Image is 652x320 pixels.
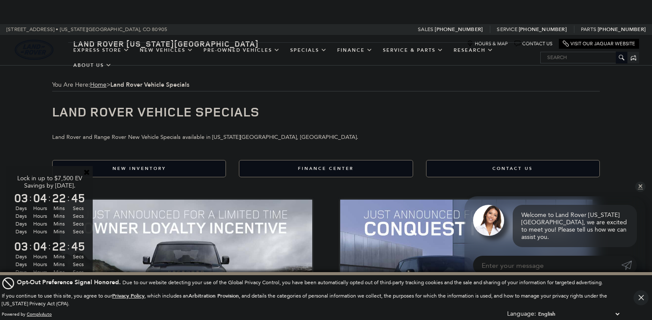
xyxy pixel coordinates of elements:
a: Contact Us [426,160,600,177]
a: Hours & Map [467,41,508,47]
span: Days [13,260,29,268]
span: You Are Here: [52,78,600,91]
span: Lock in up to $7,500 EV Savings by [DATE]. [17,175,82,189]
span: Secs [70,268,86,276]
span: : [67,191,70,204]
span: Opt-Out Preference Signal Honored . [17,278,122,286]
span: Land Rover [US_STATE][GEOGRAPHIC_DATA] [73,38,259,49]
span: CO [143,24,150,35]
a: Home [90,81,107,88]
h1: Land Rover Vehicle Specials [52,104,600,119]
a: About Us [68,58,117,73]
span: Days [13,204,29,212]
span: 22 [51,192,67,204]
span: : [67,240,70,253]
a: land-rover [15,40,53,60]
span: Service [497,26,517,32]
span: : [48,191,51,204]
span: 45 [70,192,86,204]
input: Enter your message [473,256,621,275]
span: [US_STATE][GEOGRAPHIC_DATA], [60,24,141,35]
a: Land Rover [US_STATE][GEOGRAPHIC_DATA] [68,38,264,49]
span: : [29,240,32,253]
strong: Land Rover Vehicle Specials [110,81,189,89]
a: EXPRESS STORE [68,43,135,58]
span: Mins [51,220,67,228]
span: Hours [32,204,48,212]
span: 04 [32,240,48,252]
span: Secs [70,220,86,228]
span: Days [13,212,29,220]
a: Research [448,43,498,58]
a: Finance [332,43,378,58]
span: 80905 [152,24,167,35]
a: Contact Us [514,41,552,47]
span: Days [13,228,29,235]
a: Finance Center [239,160,413,177]
span: Hours [32,253,48,260]
span: 03 [13,192,29,204]
div: Breadcrumbs [52,78,600,91]
span: Mins [51,268,67,276]
span: Hours [32,212,48,220]
span: Secs [70,260,86,268]
span: Hours [32,220,48,228]
div: Welcome to Land Rover [US_STATE][GEOGRAPHIC_DATA], we are excited to meet you! Please tell us how... [513,205,637,247]
span: 03 [13,240,29,252]
img: Agent profile photo [473,205,504,236]
p: If you continue to use this site, you agree to our , which includes an , and details the categori... [2,293,607,307]
span: Parts [581,26,596,32]
span: Mins [51,212,67,220]
a: Close [83,168,91,176]
span: Days [13,268,29,276]
span: Secs [70,212,86,220]
a: Submit [621,256,637,275]
a: New Vehicles [135,43,198,58]
span: Days [13,220,29,228]
span: Days [13,253,29,260]
span: Mins [51,204,67,212]
span: [STREET_ADDRESS] • [6,24,59,35]
span: Secs [70,228,86,235]
input: Search [541,52,627,63]
span: : [29,191,32,204]
a: [PHONE_NUMBER] [598,26,646,33]
span: 22 [51,240,67,252]
a: ComplyAuto [27,311,52,317]
p: Land Rover and Range Rover New Vehicle Specials available in [US_STATE][GEOGRAPHIC_DATA], [GEOGRA... [52,123,600,142]
select: Language Select [536,310,621,318]
u: Privacy Policy [112,292,144,299]
span: Hours [32,268,48,276]
img: Land Rover [15,40,53,60]
span: Mins [51,253,67,260]
span: Secs [70,253,86,260]
span: Secs [70,204,86,212]
a: Pre-Owned Vehicles [198,43,285,58]
span: 45 [70,240,86,252]
span: > [90,81,189,88]
a: Service & Parts [378,43,448,58]
span: 04 [32,192,48,204]
div: Language: [507,311,536,317]
a: Specials [285,43,332,58]
span: Hours [32,260,48,268]
span: : [48,240,51,253]
a: New Inventory [52,160,226,177]
strong: Arbitration Provision [188,292,239,299]
div: Powered by [2,312,52,317]
nav: Main Navigation [68,43,540,73]
a: Visit Our Jaguar Website [563,41,635,47]
span: Mins [51,260,67,268]
div: Due to our website detecting your use of the Global Privacy Control, you have been automatically ... [17,278,603,287]
a: [STREET_ADDRESS] • [US_STATE][GEOGRAPHIC_DATA], CO 80905 [6,26,167,32]
span: Hours [32,228,48,235]
button: Close Button [633,290,649,305]
span: Mins [51,228,67,235]
a: [PHONE_NUMBER] [519,26,567,33]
